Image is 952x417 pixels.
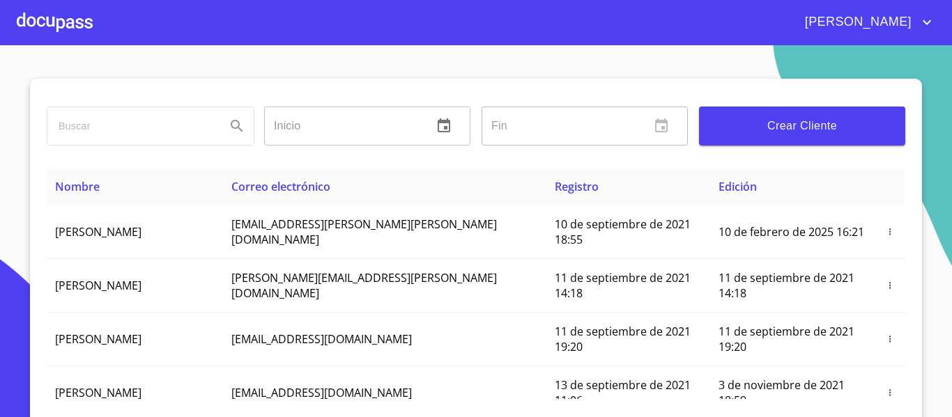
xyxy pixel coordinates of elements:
[47,107,215,145] input: search
[231,270,497,301] span: [PERSON_NAME][EMAIL_ADDRESS][PERSON_NAME][DOMAIN_NAME]
[555,270,691,301] span: 11 de septiembre de 2021 14:18
[710,116,894,136] span: Crear Cliente
[220,109,254,143] button: Search
[231,179,330,194] span: Correo electrónico
[699,107,905,145] button: Crear Cliente
[794,11,919,33] span: [PERSON_NAME]
[231,331,412,347] span: [EMAIL_ADDRESS][DOMAIN_NAME]
[55,385,141,400] span: [PERSON_NAME]
[55,331,141,347] span: [PERSON_NAME]
[555,217,691,247] span: 10 de septiembre de 2021 18:55
[719,270,854,301] span: 11 de septiembre de 2021 14:18
[719,224,864,239] span: 10 de febrero de 2025 16:21
[231,385,412,400] span: [EMAIL_ADDRESS][DOMAIN_NAME]
[555,324,691,354] span: 11 de septiembre de 2021 19:20
[794,11,935,33] button: account of current user
[231,217,497,247] span: [EMAIL_ADDRESS][PERSON_NAME][PERSON_NAME][DOMAIN_NAME]
[555,377,691,408] span: 13 de septiembre de 2021 11:06
[719,324,854,354] span: 11 de septiembre de 2021 19:20
[55,278,141,293] span: [PERSON_NAME]
[555,179,599,194] span: Registro
[719,179,757,194] span: Edición
[55,179,100,194] span: Nombre
[719,377,845,408] span: 3 de noviembre de 2021 18:59
[55,224,141,239] span: [PERSON_NAME]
